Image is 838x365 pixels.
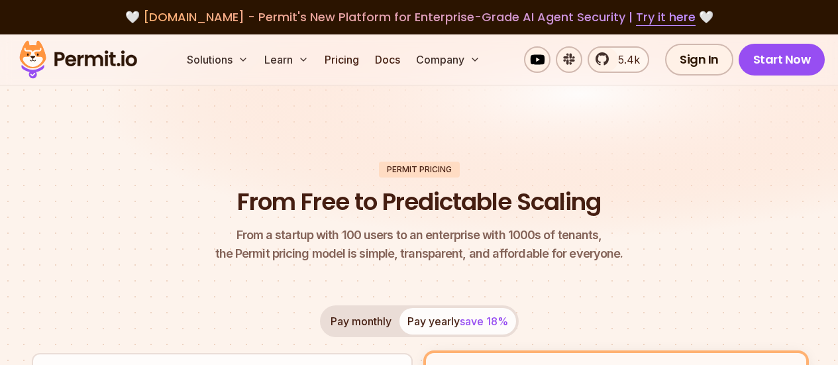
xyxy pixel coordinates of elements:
[665,44,733,76] a: Sign In
[215,226,623,244] span: From a startup with 100 users to an enterprise with 1000s of tenants,
[370,46,405,73] a: Docs
[215,226,623,263] p: the Permit pricing model is simple, transparent, and affordable for everyone.
[32,8,806,26] div: 🤍 🤍
[636,9,696,26] a: Try it here
[739,44,825,76] a: Start Now
[323,308,399,335] button: Pay monthly
[13,37,143,82] img: Permit logo
[319,46,364,73] a: Pricing
[237,185,601,219] h1: From Free to Predictable Scaling
[610,52,640,68] span: 5.4k
[379,162,460,178] div: Permit Pricing
[182,46,254,73] button: Solutions
[259,46,314,73] button: Learn
[588,46,649,73] a: 5.4k
[143,9,696,25] span: [DOMAIN_NAME] - Permit's New Platform for Enterprise-Grade AI Agent Security |
[411,46,486,73] button: Company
